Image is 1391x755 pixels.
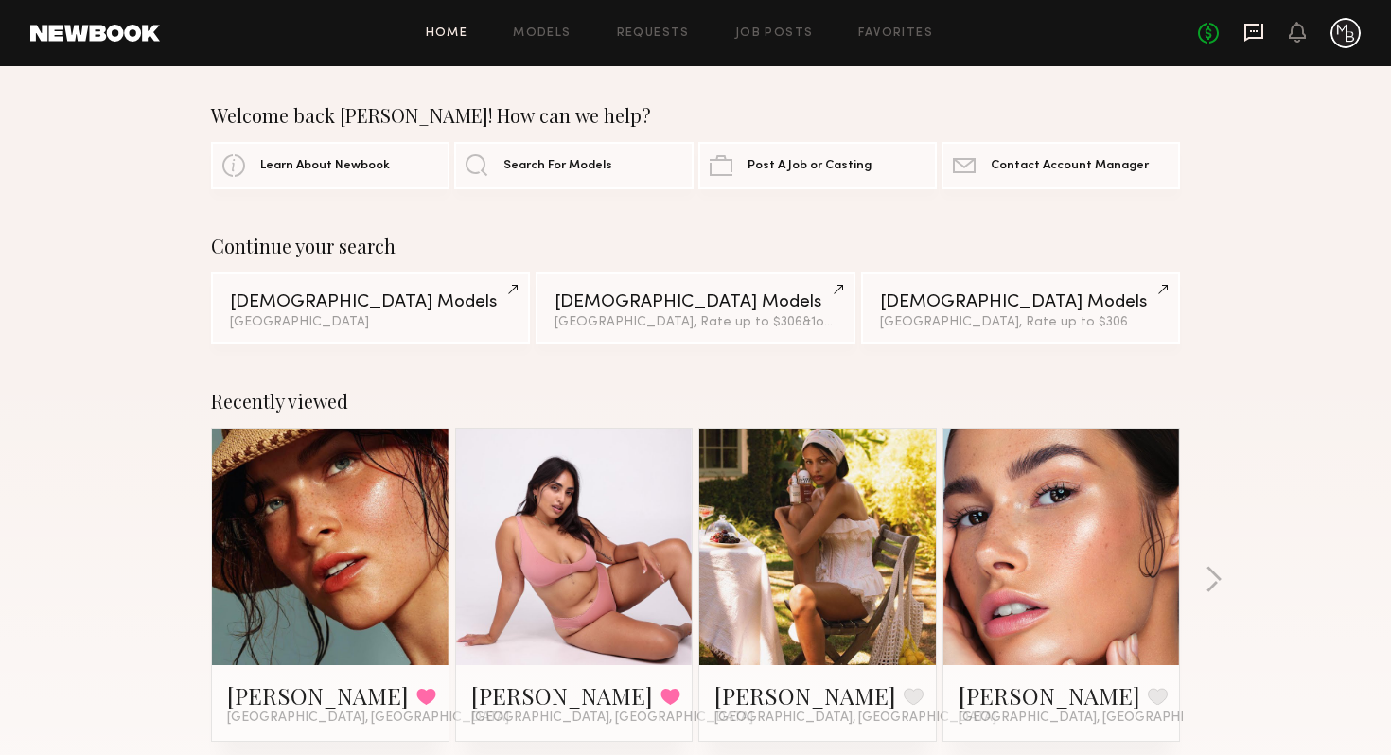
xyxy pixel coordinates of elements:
[714,680,896,711] a: [PERSON_NAME]
[230,316,511,329] div: [GEOGRAPHIC_DATA]
[861,272,1180,344] a: [DEMOGRAPHIC_DATA] Models[GEOGRAPHIC_DATA], Rate up to $306
[230,293,511,311] div: [DEMOGRAPHIC_DATA] Models
[698,142,937,189] a: Post A Job or Casting
[536,272,854,344] a: [DEMOGRAPHIC_DATA] Models[GEOGRAPHIC_DATA], Rate up to $306&1other filter
[880,293,1161,311] div: [DEMOGRAPHIC_DATA] Models
[802,316,884,328] span: & 1 other filter
[211,390,1180,413] div: Recently viewed
[211,104,1180,127] div: Welcome back [PERSON_NAME]! How can we help?
[880,316,1161,329] div: [GEOGRAPHIC_DATA], Rate up to $306
[942,142,1180,189] a: Contact Account Manager
[617,27,690,40] a: Requests
[260,160,390,172] span: Learn About Newbook
[227,680,409,711] a: [PERSON_NAME]
[735,27,814,40] a: Job Posts
[555,293,836,311] div: [DEMOGRAPHIC_DATA] Models
[211,142,449,189] a: Learn About Newbook
[991,160,1149,172] span: Contact Account Manager
[748,160,872,172] span: Post A Job or Casting
[959,711,1241,726] span: [GEOGRAPHIC_DATA], [GEOGRAPHIC_DATA]
[471,680,653,711] a: [PERSON_NAME]
[858,27,933,40] a: Favorites
[211,235,1180,257] div: Continue your search
[513,27,571,40] a: Models
[426,27,468,40] a: Home
[471,711,753,726] span: [GEOGRAPHIC_DATA], [GEOGRAPHIC_DATA]
[454,142,693,189] a: Search For Models
[959,680,1140,711] a: [PERSON_NAME]
[503,160,612,172] span: Search For Models
[227,711,509,726] span: [GEOGRAPHIC_DATA], [GEOGRAPHIC_DATA]
[211,272,530,344] a: [DEMOGRAPHIC_DATA] Models[GEOGRAPHIC_DATA]
[714,711,996,726] span: [GEOGRAPHIC_DATA], [GEOGRAPHIC_DATA]
[555,316,836,329] div: [GEOGRAPHIC_DATA], Rate up to $306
